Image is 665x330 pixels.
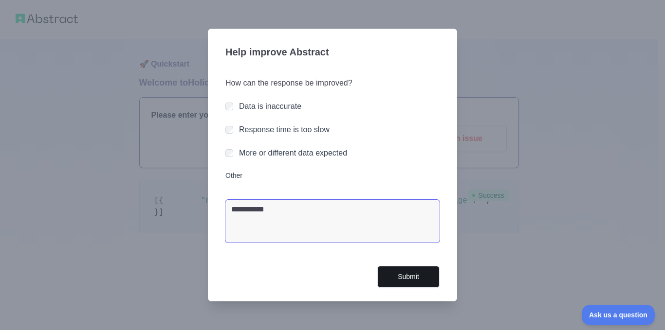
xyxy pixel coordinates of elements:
[377,266,440,288] button: Submit
[239,102,301,110] label: Data is inaccurate
[239,149,347,157] label: More or different data expected
[239,125,330,134] label: Response time is too slow
[225,171,440,180] label: Other
[225,77,440,89] h3: How can the response be improved?
[225,40,440,66] h3: Help improve Abstract
[582,305,655,325] iframe: Toggle Customer Support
